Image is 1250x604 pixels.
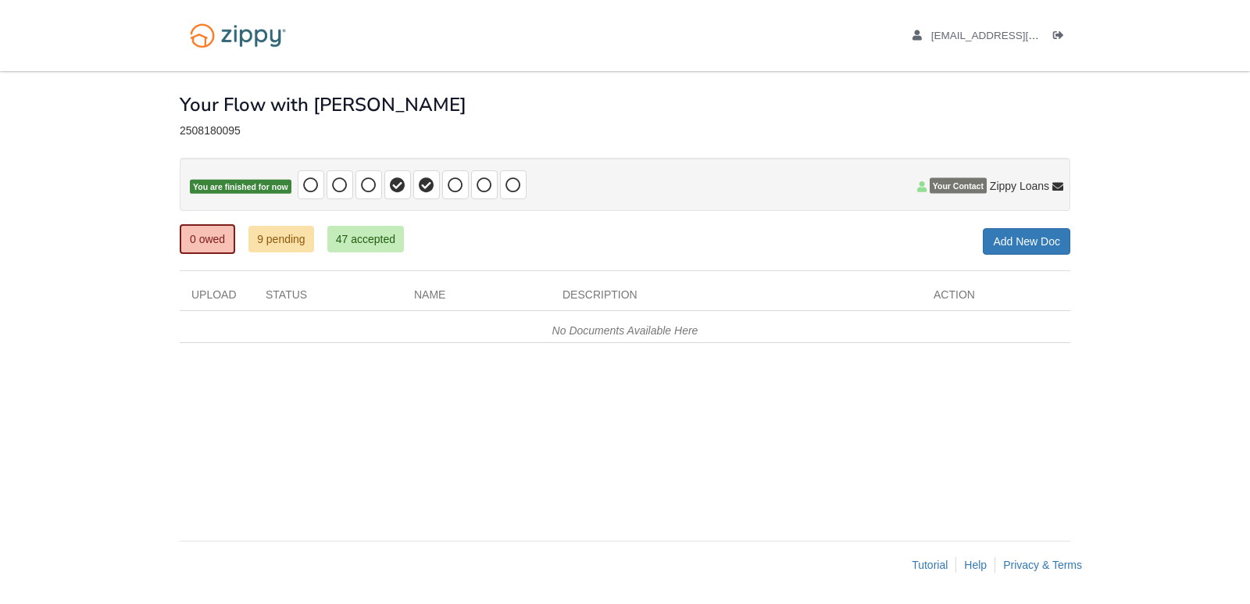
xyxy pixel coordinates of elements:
[327,226,404,252] a: 47 accepted
[1003,559,1082,571] a: Privacy & Terms
[180,124,1070,138] div: 2508180095
[180,224,235,254] a: 0 owed
[180,16,296,55] img: Logo
[912,30,1110,45] a: edit profile
[1053,30,1070,45] a: Log out
[990,178,1049,194] span: Zippy Loans
[552,324,698,337] em: No Documents Available Here
[964,559,987,571] a: Help
[983,228,1070,255] a: Add New Doc
[912,559,948,571] a: Tutorial
[254,287,402,310] div: Status
[402,287,551,310] div: Name
[190,180,291,195] span: You are finished for now
[931,30,1110,41] span: adominguez6804@gmail.com
[551,287,922,310] div: Description
[180,287,254,310] div: Upload
[922,287,1070,310] div: Action
[248,226,314,252] a: 9 pending
[930,178,987,194] span: Your Contact
[180,95,466,115] h1: Your Flow with [PERSON_NAME]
